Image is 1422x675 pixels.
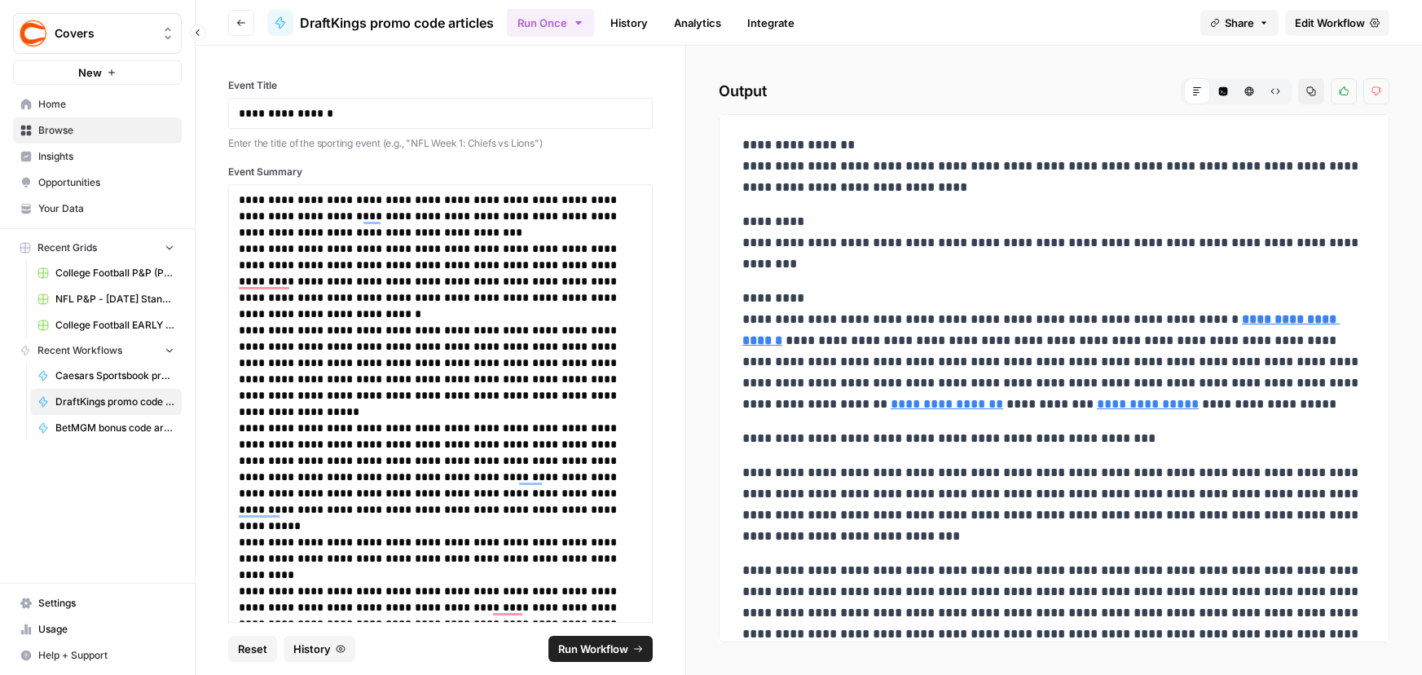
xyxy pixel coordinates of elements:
span: NFL P&P - [DATE] Standard (Production) Grid (1) [55,292,174,307]
button: Share [1200,10,1279,36]
span: Recent Workflows [37,343,122,358]
a: DraftKings promo code articles [267,10,494,36]
span: Your Data [38,201,174,216]
span: Caesars Sportsbook promo code articles [55,368,174,383]
a: Edit Workflow [1285,10,1389,36]
span: College Football EARLY LEANS (Production) Grid (1) [55,318,174,333]
a: History [601,10,658,36]
span: Browse [38,123,174,138]
span: Settings [38,596,174,611]
button: History [284,636,355,662]
span: College Football P&P (Production) Grid (1) [55,266,174,280]
span: Opportunities [38,175,174,190]
span: History [293,641,331,657]
span: New [78,64,102,81]
span: Home [38,97,174,112]
h2: Output [719,78,1389,104]
a: Browse [13,117,182,143]
a: Analytics [664,10,731,36]
span: Run Workflow [558,641,628,657]
span: DraftKings promo code articles [55,395,174,409]
a: Your Data [13,196,182,222]
a: Insights [13,143,182,170]
button: Recent Workflows [13,338,182,363]
span: Edit Workflow [1295,15,1365,31]
a: Integrate [737,10,804,36]
a: Usage [13,616,182,642]
span: Reset [238,641,267,657]
span: Help + Support [38,648,174,663]
span: Recent Grids [37,240,97,255]
a: DraftKings promo code articles [30,389,182,415]
span: DraftKings promo code articles [300,13,494,33]
label: Event Summary [228,165,653,179]
button: Run Once [507,9,594,37]
a: NFL P&P - [DATE] Standard (Production) Grid (1) [30,286,182,312]
a: College Football EARLY LEANS (Production) Grid (1) [30,312,182,338]
span: BetMGM bonus code articles [55,421,174,435]
a: College Football P&P (Production) Grid (1) [30,260,182,286]
a: Home [13,91,182,117]
p: Enter the title of the sporting event (e.g., "NFL Week 1: Chiefs vs Lions") [228,135,653,152]
a: BetMGM bonus code articles [30,415,182,441]
label: Event Title [228,78,653,93]
span: Usage [38,622,174,637]
span: Insights [38,149,174,164]
a: Caesars Sportsbook promo code articles [30,363,182,389]
button: Help + Support [13,642,182,668]
button: Reset [228,636,277,662]
button: Workspace: Covers [13,13,182,54]
button: Recent Grids [13,236,182,260]
span: Share [1225,15,1254,31]
button: Run Workflow [548,636,653,662]
button: New [13,60,182,85]
a: Settings [13,590,182,616]
img: Covers Logo [19,19,48,48]
span: Covers [55,25,153,42]
a: Opportunities [13,170,182,196]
